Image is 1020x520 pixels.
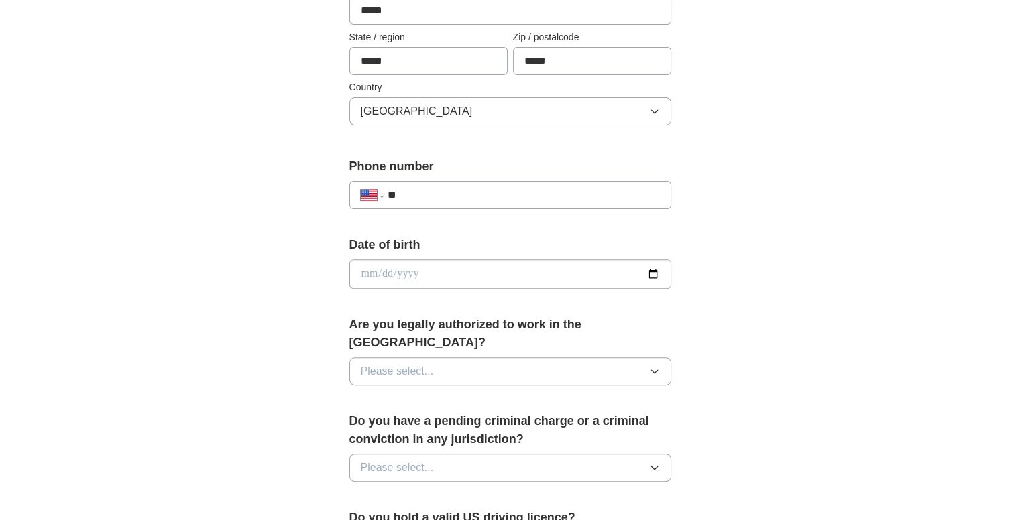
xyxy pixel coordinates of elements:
label: Date of birth [349,236,671,254]
label: Country [349,80,671,94]
button: Please select... [349,357,671,385]
label: Phone number [349,157,671,176]
label: Zip / postalcode [513,30,671,44]
span: [GEOGRAPHIC_DATA] [361,103,473,119]
label: Are you legally authorized to work in the [GEOGRAPHIC_DATA]? [349,316,671,352]
button: [GEOGRAPHIC_DATA] [349,97,671,125]
span: Please select... [361,363,434,379]
button: Please select... [349,454,671,482]
span: Please select... [361,460,434,476]
label: State / region [349,30,508,44]
label: Do you have a pending criminal charge or a criminal conviction in any jurisdiction? [349,412,671,448]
